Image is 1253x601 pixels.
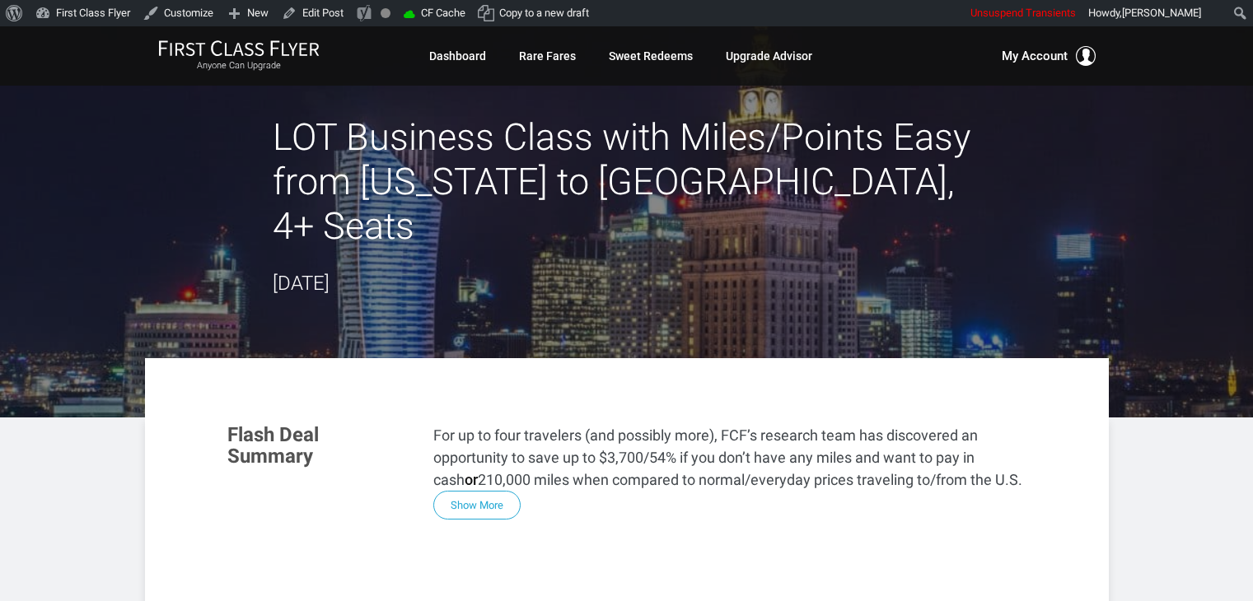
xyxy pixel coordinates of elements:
[1002,46,1068,66] span: My Account
[1002,46,1096,66] button: My Account
[273,115,981,249] h2: LOT Business Class with Miles/Points Easy from [US_STATE] to [GEOGRAPHIC_DATA], 4+ Seats
[465,471,478,488] strong: or
[609,41,693,71] a: Sweet Redeems
[726,41,812,71] a: Upgrade Advisor
[433,491,521,519] button: Show More
[158,40,320,57] img: First Class Flyer
[970,7,1076,19] span: Unsuspend Transients
[519,41,576,71] a: Rare Fares
[433,424,1026,491] p: For up to four travelers (and possibly more), FCF’s research team has discovered an opportunity t...
[1122,7,1201,19] span: [PERSON_NAME]
[429,41,486,71] a: Dashboard
[158,40,320,72] a: First Class FlyerAnyone Can Upgrade
[227,424,409,468] h3: Flash Deal Summary
[158,60,320,72] small: Anyone Can Upgrade
[273,272,330,295] time: [DATE]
